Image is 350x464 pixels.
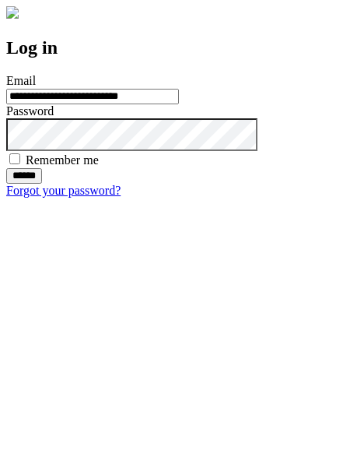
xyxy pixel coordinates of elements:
label: Remember me [26,153,99,167]
img: logo-4e3dc11c47720685a147b03b5a06dd966a58ff35d612b21f08c02c0306f2b779.png [6,6,19,19]
label: Email [6,74,36,87]
h2: Log in [6,37,344,58]
label: Password [6,104,54,118]
a: Forgot your password? [6,184,121,197]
